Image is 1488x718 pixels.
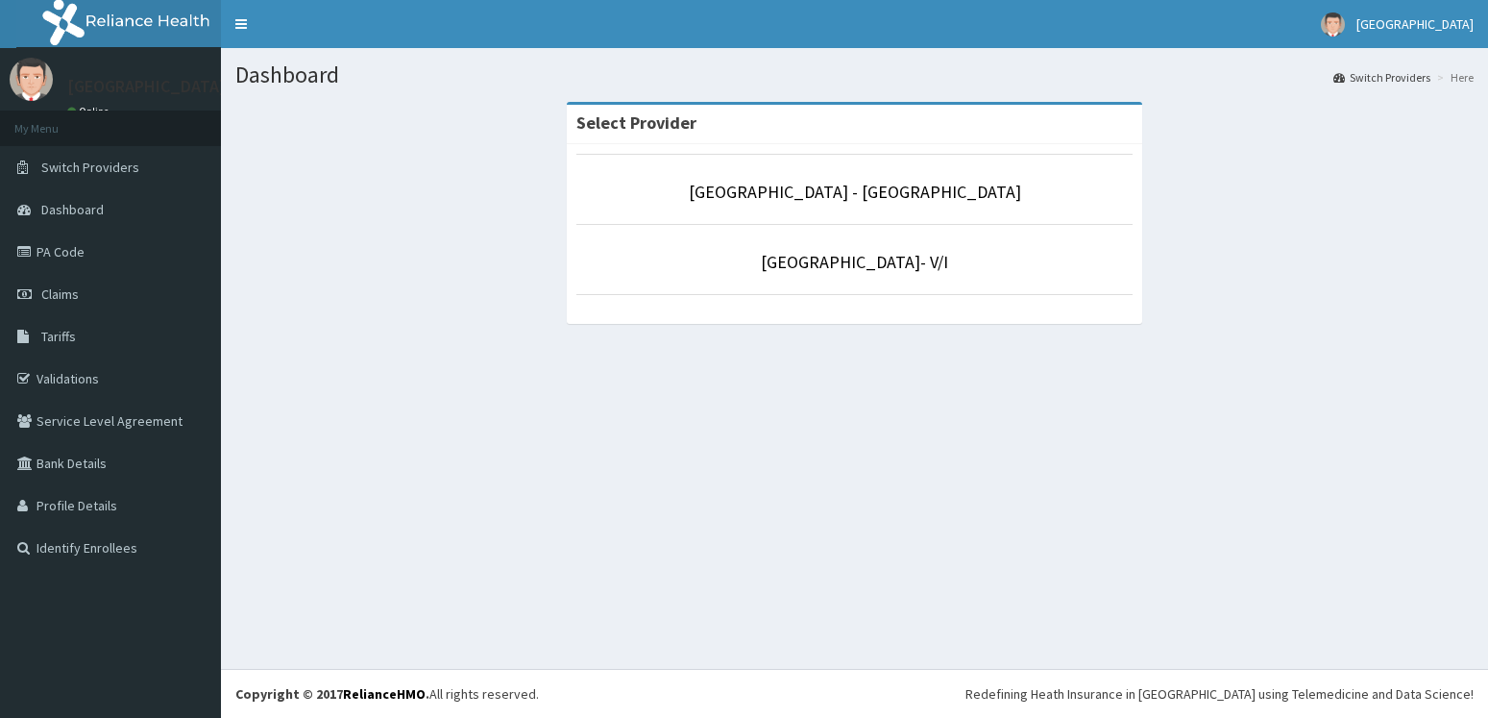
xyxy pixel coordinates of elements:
[235,685,429,703] strong: Copyright © 2017 .
[235,62,1474,87] h1: Dashboard
[41,328,76,345] span: Tariffs
[965,684,1474,704] div: Redefining Heath Insurance in [GEOGRAPHIC_DATA] using Telemedicine and Data Science!
[1356,15,1474,33] span: [GEOGRAPHIC_DATA]
[689,181,1021,203] a: [GEOGRAPHIC_DATA] - [GEOGRAPHIC_DATA]
[1321,12,1345,37] img: User Image
[221,669,1488,718] footer: All rights reserved.
[67,105,113,118] a: Online
[67,78,226,95] p: [GEOGRAPHIC_DATA]
[1333,69,1430,86] a: Switch Providers
[343,685,426,703] a: RelianceHMO
[41,201,104,218] span: Dashboard
[1432,69,1474,86] li: Here
[576,111,696,134] strong: Select Provider
[41,159,139,176] span: Switch Providers
[761,251,948,273] a: [GEOGRAPHIC_DATA]- V/I
[10,58,53,101] img: User Image
[41,285,79,303] span: Claims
